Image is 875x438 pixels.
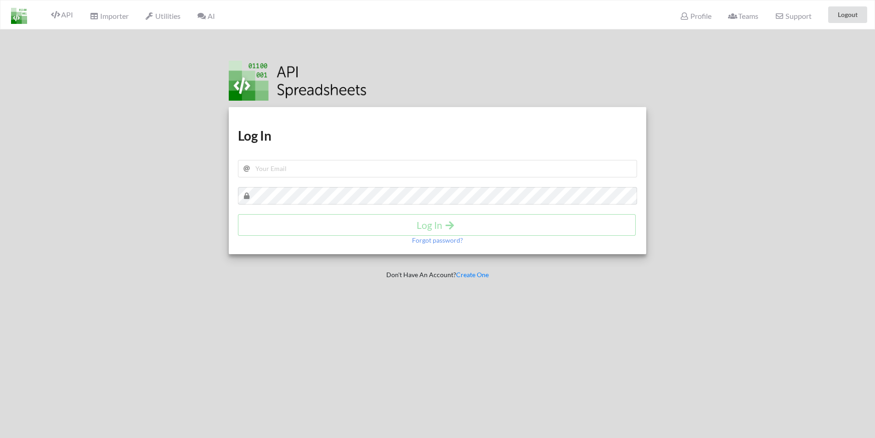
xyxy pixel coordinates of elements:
[456,271,489,279] a: Create One
[775,12,811,20] span: Support
[238,127,638,144] h1: Log In
[828,6,867,23] button: Logout
[197,11,215,20] span: AI
[680,11,711,20] span: Profile
[728,11,758,20] span: Teams
[229,61,367,101] img: Logo.png
[90,11,128,20] span: Importer
[11,8,27,24] img: LogoIcon.png
[412,236,463,245] p: Forgot password?
[145,11,181,20] span: Utilities
[51,10,73,19] span: API
[238,160,638,177] input: Your Email
[222,270,653,279] p: Don't Have An Account?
